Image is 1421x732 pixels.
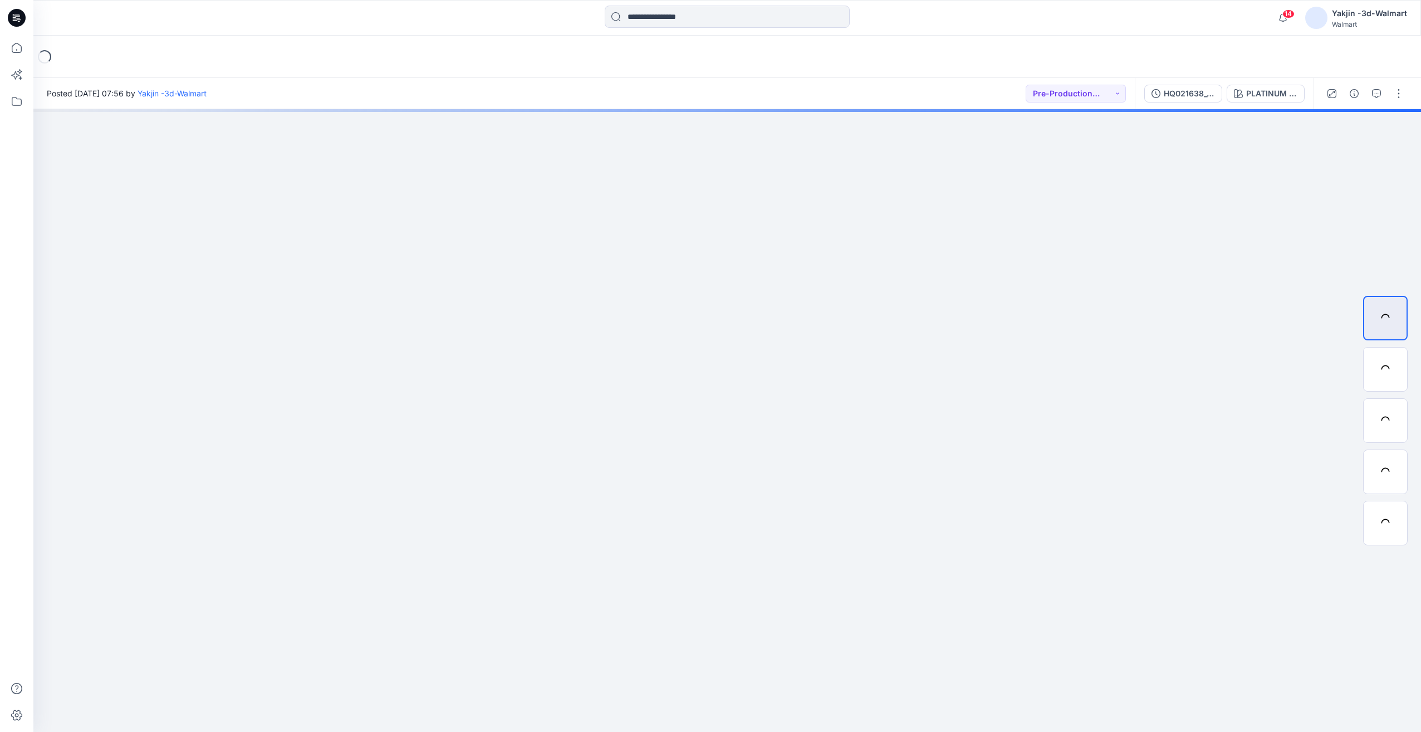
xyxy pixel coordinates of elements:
[1332,20,1407,28] div: Walmart
[1164,87,1215,100] div: HQ021638_1ST FIT_NB SLIP PLUS
[47,87,207,99] span: Posted [DATE] 07:56 by
[1246,87,1297,100] div: PLATINUM SILVER HEATHER BC02
[1227,85,1305,103] button: PLATINUM SILVER HEATHER BC02
[1144,85,1222,103] button: HQ021638_1ST FIT_NB SLIP PLUS
[1282,9,1295,18] span: 14
[1345,85,1363,103] button: Details
[1305,7,1327,29] img: avatar
[138,89,207,98] a: Yakjin -3d-Walmart
[1332,7,1407,20] div: Yakjin -3d-Walmart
